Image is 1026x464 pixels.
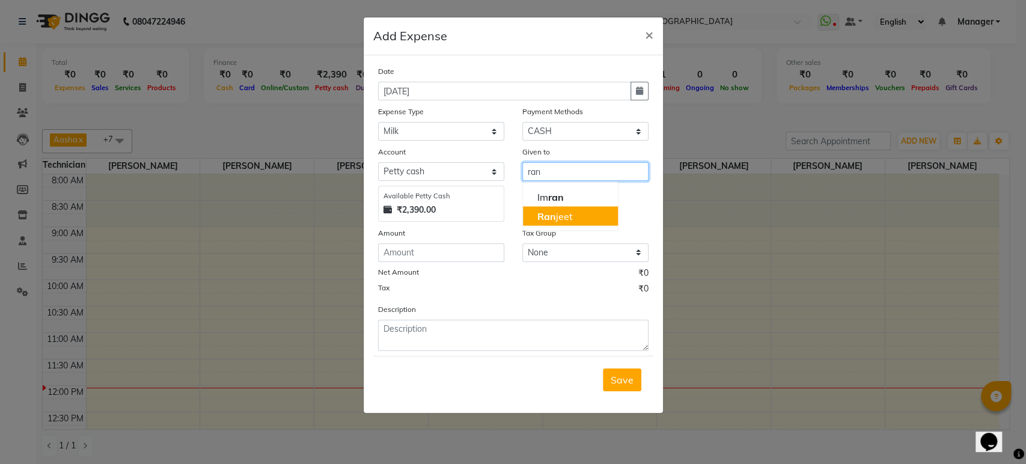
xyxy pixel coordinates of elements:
strong: ₹2,390.00 [397,204,436,216]
label: Description [378,304,416,315]
iframe: chat widget [976,416,1014,452]
button: Save [603,368,641,391]
label: Date [378,66,394,77]
input: Given to [522,162,649,181]
label: Given to [522,147,550,157]
label: Account [378,147,406,157]
label: Tax Group [522,228,556,239]
label: Payment Methods [522,106,583,117]
div: Available Petty Cash [383,191,499,201]
input: Amount [378,243,504,262]
span: ₹0 [638,282,649,298]
label: Tax [378,282,389,293]
label: Expense Type [378,106,424,117]
span: × [645,25,653,43]
label: Amount [378,228,405,239]
ngb-highlight: jeet [537,210,573,222]
span: ₹0 [638,267,649,282]
label: Net Amount [378,267,419,278]
span: ran [548,191,564,203]
h5: Add Expense [373,27,447,45]
span: Save [611,374,634,386]
span: Ran [537,210,556,222]
button: Close [635,17,663,51]
ngb-highlight: Im [537,191,564,203]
